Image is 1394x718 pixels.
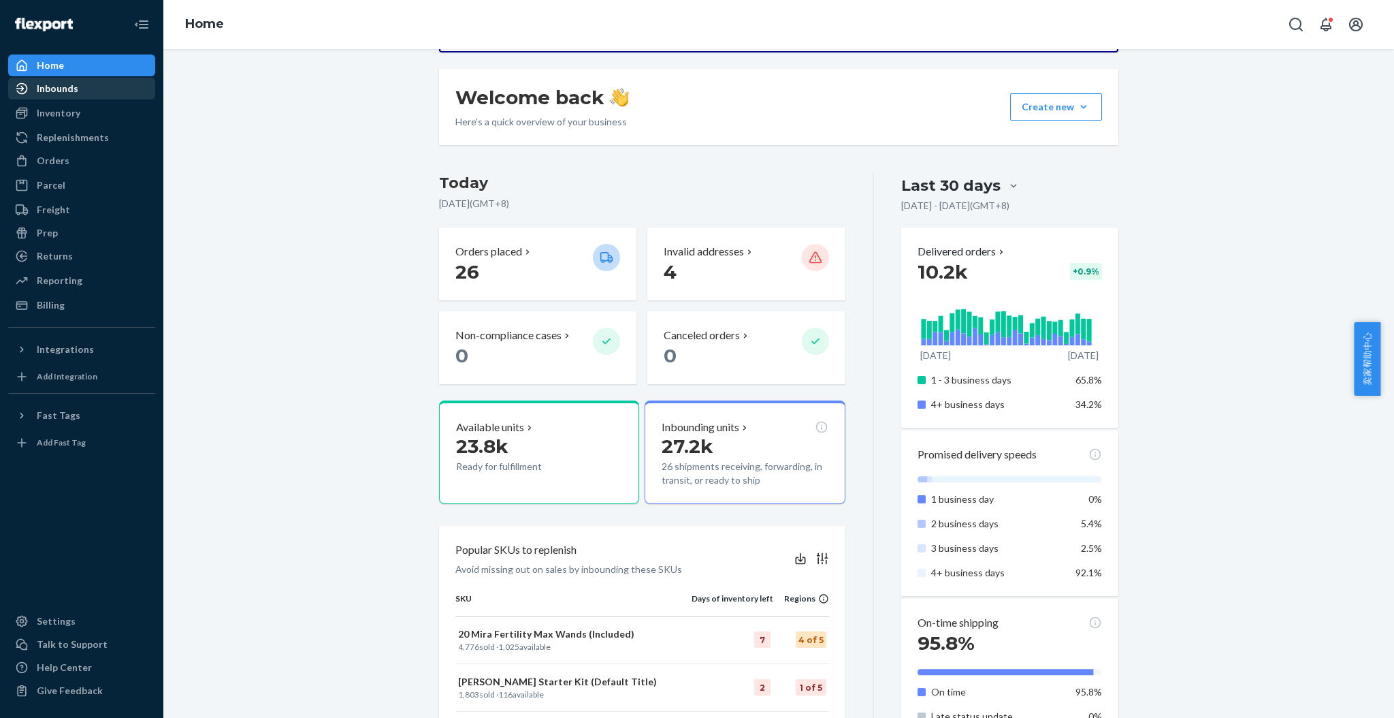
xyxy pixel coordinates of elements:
p: Non-compliance cases [455,328,562,343]
div: Settings [37,614,76,628]
div: Home [37,59,64,72]
a: Home [185,16,224,31]
span: 2.5% [1081,542,1102,554]
p: Inbounding units [662,420,739,435]
div: Last 30 days [901,175,1001,196]
a: Inventory [8,102,155,124]
a: Parcel [8,174,155,196]
div: 7 [754,631,771,648]
div: Regions [773,593,829,604]
span: 0 [455,344,468,367]
h1: Welcome back [455,85,629,110]
img: Flexport logo [15,18,73,31]
button: Delivered orders [918,244,1007,260]
div: Inbounds [37,82,78,95]
div: Freight [37,203,70,217]
span: 10.2k [918,260,968,283]
a: Help Center [8,657,155,678]
div: + 0.9 % [1070,263,1102,280]
ol: breadcrumbs [174,5,235,44]
span: 95.8% [918,631,975,655]
a: Freight [8,199,155,221]
div: 1 of 5 [796,679,826,696]
img: hand-wave emoji [610,88,629,107]
p: 2 business days [931,517,1065,531]
button: Create new [1010,93,1102,121]
div: Replenishments [37,131,109,144]
p: Popular SKUs to replenish [455,542,577,558]
div: Help Center [37,661,92,674]
h3: Today [439,172,845,194]
div: Returns [37,249,73,263]
div: Fast Tags [37,409,80,422]
a: Prep [8,222,155,244]
p: [DATE] [1068,349,1099,362]
a: Orders [8,150,155,172]
p: Canceled orders [664,328,740,343]
a: Add Integration [8,366,155,388]
p: Here’s a quick overview of your business [455,115,629,129]
p: Avoid missing out on sales by inbounding these SKUs [455,563,682,576]
a: Settings [8,610,155,632]
p: [DATE] - [DATE] ( GMT+8 ) [901,199,1009,213]
p: 20 Mira Fertility Max Wands (Included) [458,627,689,641]
p: sold · available [458,641,689,653]
span: 4 [664,260,677,283]
span: 23.8k [456,435,508,458]
p: Promised delivery speeds [918,447,1037,463]
button: Integrations [8,339,155,360]
p: [DATE] ( GMT+8 ) [439,197,845,210]
p: Available units [456,420,524,435]
div: Billing [37,298,65,312]
div: Parcel [37,178,65,192]
span: 92.1% [1075,567,1102,578]
p: 1 business day [931,493,1065,506]
div: Add Fast Tag [37,437,86,448]
p: Invalid addresses [664,244,744,260]
button: Invalid addresses 4 [647,228,845,300]
a: Inbounds [8,78,155,99]
p: [DATE] [920,349,951,362]
a: Billing [8,294,155,316]
p: 3 business days [931,542,1065,555]
button: Open account menu [1342,11,1369,38]
span: 34.2% [1075,399,1102,410]
button: Fast Tags [8,405,155,426]
span: 4,776 [458,642,479,652]
button: Canceled orders 0 [647,311,845,384]
span: 1,803 [458,689,479,700]
button: Inbounding units27.2k26 shipments receiving, forwarding, in transit, or ready to ship [645,401,845,504]
button: Non-compliance cases 0 [439,311,636,384]
button: Open Search Box [1282,11,1310,38]
div: Prep [37,226,58,240]
div: 4 of 5 [796,631,826,648]
span: 116 [498,689,513,700]
a: Replenishments [8,127,155,149]
a: Reporting [8,270,155,292]
p: 4+ business days [931,398,1065,411]
p: 1 - 3 business days [931,373,1065,387]
p: sold · available [458,689,689,700]
button: Give Feedback [8,680,155,702]
p: On time [931,685,1065,699]
div: Orders [37,154,69,168]
div: Reporting [37,274,82,287]
th: SKU [455,593,692,616]
p: 4+ business days [931,566,1065,580]
button: Open notifications [1312,11,1340,38]
button: Close Navigation [128,11,155,38]
span: 26 [455,260,479,283]
span: 0% [1088,493,1102,505]
th: Days of inventory left [692,593,773,616]
a: Add Fast Tag [8,432,155,454]
a: Talk to Support [8,634,155,655]
div: Add Integration [37,371,97,382]
button: Orders placed 26 [439,228,636,300]
span: 65.8% [1075,374,1102,386]
div: Integrations [37,343,94,356]
button: 卖家帮助中心 [1354,322,1380,396]
div: Inventory [37,106,80,120]
p: On-time shipping [918,615,999,631]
